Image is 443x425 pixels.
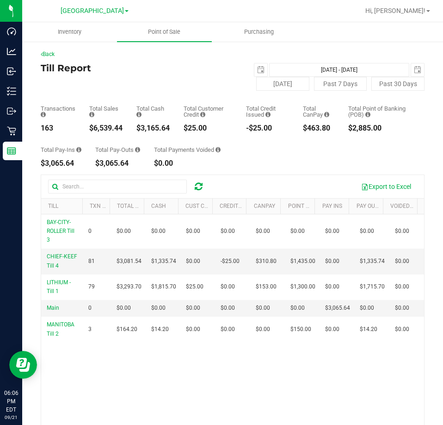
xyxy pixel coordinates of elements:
span: $3,081.54 [117,257,142,266]
span: $310.80 [256,257,277,266]
span: 0 [88,304,92,312]
span: MANITOBA Till 2 [47,321,74,337]
div: Transactions [41,106,75,118]
span: $0.00 [186,227,200,236]
i: Sum of all cash pay-ins added to tills within the date range. [76,147,81,153]
a: Point of Sale [117,22,212,42]
i: Sum of all successful, non-voided cash payment transaction amounts (excluding tips and transactio... [136,112,142,118]
a: Back [41,51,55,57]
span: Main [47,305,59,311]
a: Voided Payments [390,203,439,209]
span: $0.00 [395,257,409,266]
a: Pay Ins [322,203,342,209]
a: Inventory [22,22,117,42]
div: $3,065.64 [41,160,81,167]
span: $0.00 [151,227,166,236]
inline-svg: Retail [7,126,16,136]
inline-svg: Inventory [7,87,16,96]
span: $0.00 [290,227,305,236]
span: Point of Sale [135,28,193,36]
inline-svg: Dashboard [7,27,16,36]
span: $14.20 [151,325,169,334]
span: $0.00 [221,304,235,312]
p: 09/21 [4,414,18,421]
a: Cust Credit [185,203,219,209]
span: $0.00 [395,227,409,236]
span: $164.20 [117,325,137,334]
span: $0.00 [395,304,409,312]
span: $0.00 [117,304,131,312]
span: $0.00 [186,257,200,266]
span: select [254,63,267,76]
span: $0.00 [395,325,409,334]
inline-svg: Outbound [7,106,16,116]
i: Sum of all successful refund transaction amounts from purchase returns resulting in account credi... [265,112,271,118]
a: Till [48,203,58,209]
span: $0.00 [290,304,305,312]
span: 81 [88,257,95,266]
i: Sum of all successful, non-voided payment transaction amounts using account credit as the payment... [200,112,205,118]
i: Sum of the successful, non-voided point-of-banking payment transaction amounts, both via payment ... [365,112,370,118]
i: Sum of all successful, non-voided payment transaction amounts using CanPay (as well as manual Can... [324,112,329,118]
inline-svg: Analytics [7,47,16,56]
div: Total Credit Issued [246,106,289,118]
span: [GEOGRAPHIC_DATA] [61,7,124,15]
span: $0.00 [151,304,166,312]
span: -$25.00 [221,257,240,266]
i: Sum of all cash pay-outs removed from tills within the date range. [135,147,140,153]
span: BAY-CITY-ROLLER Till 3 [47,219,74,243]
button: [DATE] [256,77,309,91]
div: $0.00 [154,160,221,167]
span: $1,335.74 [151,257,176,266]
div: $463.80 [303,125,334,132]
div: -$25.00 [246,125,289,132]
button: Past 7 Days [314,77,367,91]
a: Purchasing [212,22,307,42]
h4: Till Report [41,63,233,73]
span: $1,715.70 [360,282,385,291]
span: Purchasing [232,28,286,36]
span: $3,293.70 [117,282,142,291]
div: $2,885.00 [348,125,411,132]
span: $1,815.70 [151,282,176,291]
a: Total Sales [117,203,151,209]
span: $1,335.74 [360,257,385,266]
div: 163 [41,125,75,132]
a: TXN Count [90,203,121,209]
span: $153.00 [256,282,277,291]
a: CanPay [254,203,275,209]
i: Sum of all voided payment transaction amounts (excluding tips and transaction fees) within the da... [215,147,221,153]
span: $0.00 [256,227,270,236]
span: $0.00 [117,227,131,236]
inline-svg: Inbound [7,67,16,76]
div: Total Pay-Ins [41,147,81,153]
span: $0.00 [395,282,409,291]
span: $14.20 [360,325,377,334]
span: $0.00 [221,282,235,291]
span: $0.00 [360,304,374,312]
span: $150.00 [290,325,311,334]
span: 0 [88,227,92,236]
span: $0.00 [325,227,339,236]
div: Total Customer Credit [184,106,232,118]
span: 79 [88,282,95,291]
div: Total Cash [136,106,170,118]
span: LITHIUM - Till 1 [47,279,71,294]
span: $3,065.64 [325,304,350,312]
button: Past 30 Days [371,77,425,91]
div: $3,065.64 [95,160,140,167]
span: $0.00 [186,304,200,312]
span: CHIEF-KEEF Till 4 [47,253,77,269]
span: $0.00 [221,227,235,236]
span: $0.00 [360,227,374,236]
div: Total Point of Banking (POB) [348,106,411,118]
span: $0.00 [256,325,270,334]
i: Sum of all successful, non-voided payment transaction amounts (excluding tips and transaction fee... [89,112,94,118]
a: Credit Issued [220,203,258,209]
a: Pay Outs [357,203,381,209]
div: $25.00 [184,125,232,132]
span: $0.00 [325,257,339,266]
div: Total CanPay [303,106,334,118]
inline-svg: Reports [7,146,16,156]
span: 3 [88,325,92,334]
